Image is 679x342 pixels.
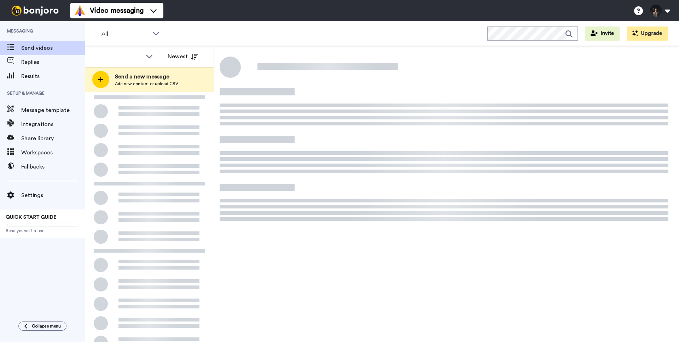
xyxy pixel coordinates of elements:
span: Integrations [21,120,85,129]
span: Replies [21,58,85,66]
span: QUICK START GUIDE [6,215,57,220]
img: vm-color.svg [74,5,86,16]
span: Add new contact or upload CSV [115,81,178,87]
button: Collapse menu [18,322,66,331]
button: Upgrade [627,26,668,41]
span: Settings [21,191,85,200]
button: Newest [162,49,203,64]
span: Results [21,72,85,81]
span: Send a new message [115,72,178,81]
span: Send videos [21,44,85,52]
span: Video messaging [90,6,144,16]
span: Fallbacks [21,163,85,171]
span: Send yourself a test [6,228,79,234]
button: Invite [585,26,620,41]
img: bj-logo-header-white.svg [8,6,62,16]
span: Workspaces [21,148,85,157]
span: Message template [21,106,85,114]
span: Collapse menu [32,323,61,329]
span: Share library [21,134,85,143]
span: All [101,30,149,38]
